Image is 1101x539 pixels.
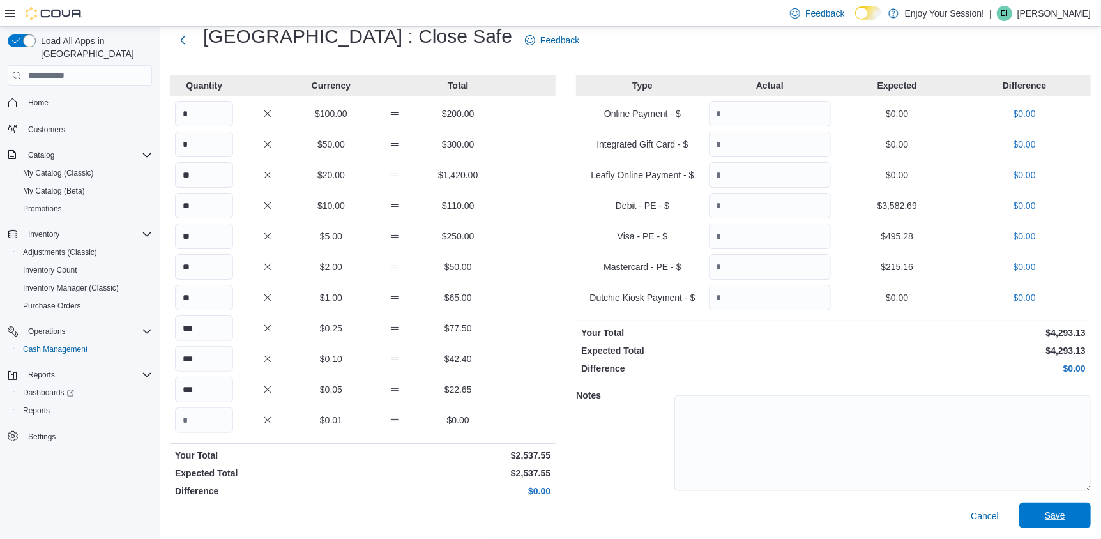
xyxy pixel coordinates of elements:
p: $65.00 [429,291,487,304]
a: Dashboards [18,385,79,400]
input: Quantity [709,254,831,280]
a: Inventory Count [18,262,82,278]
span: My Catalog (Beta) [18,183,152,199]
button: Inventory [23,227,65,242]
button: Cash Management [13,340,157,358]
p: [PERSON_NAME] [1017,6,1091,21]
input: Quantity [175,315,233,341]
span: Inventory Manager (Classic) [23,283,119,293]
button: Operations [3,323,157,340]
input: Quantity [175,377,233,402]
p: $0.00 [964,230,1086,243]
p: $5.00 [302,230,360,243]
span: Dashboards [23,388,74,398]
p: Debit - PE - $ [581,199,703,212]
a: Feedback [785,1,849,26]
p: $100.00 [302,107,360,120]
span: Purchase Orders [18,298,152,314]
p: $0.00 [836,138,958,151]
p: Visa - PE - $ [581,230,703,243]
input: Quantity [175,132,233,157]
button: Catalog [23,148,59,163]
span: Reports [18,403,152,418]
button: Promotions [13,200,157,218]
button: Customers [3,119,157,138]
button: Inventory Manager (Classic) [13,279,157,297]
span: Settings [28,432,56,442]
span: Cash Management [18,342,152,357]
p: Difference [964,79,1086,92]
p: Enjoy Your Session! [905,6,985,21]
button: Reports [23,367,60,383]
p: $4,293.13 [836,344,1086,357]
button: Reports [13,402,157,420]
a: Adjustments (Classic) [18,245,102,260]
p: $2,537.55 [365,449,550,462]
span: Catalog [28,150,54,160]
input: Quantity [175,101,233,126]
span: Operations [28,326,66,337]
span: Inventory Count [23,265,77,275]
button: Settings [3,427,157,446]
p: $4,293.13 [836,326,1086,339]
span: Catalog [23,148,152,163]
p: Mastercard - PE - $ [581,261,703,273]
p: $42.40 [429,353,487,365]
p: Your Total [581,326,831,339]
p: $300.00 [429,138,487,151]
p: Difference [581,362,831,375]
p: Leafly Online Payment - $ [581,169,703,181]
a: Feedback [520,27,584,53]
button: Home [3,93,157,112]
nav: Complex example [8,88,152,479]
span: My Catalog (Classic) [23,168,94,178]
p: $22.65 [429,383,487,396]
h5: Notes [576,383,672,408]
p: $1.00 [302,291,360,304]
a: Home [23,95,54,110]
p: $0.00 [964,169,1086,181]
p: Expected [836,79,958,92]
span: Adjustments (Classic) [23,247,97,257]
span: EI [1001,6,1008,21]
span: Inventory [23,227,152,242]
input: Quantity [175,285,233,310]
a: Customers [23,122,70,137]
button: Adjustments (Classic) [13,243,157,261]
p: Online Payment - $ [581,107,703,120]
p: $0.25 [302,322,360,335]
button: Operations [23,324,71,339]
p: $2,537.55 [365,467,550,480]
span: Operations [23,324,152,339]
button: Next [170,27,195,53]
p: Dutchie Kiosk Payment - $ [581,291,703,304]
p: $0.00 [836,107,958,120]
span: Home [23,95,152,110]
span: Inventory Manager (Classic) [18,280,152,296]
p: Expected Total [581,344,831,357]
a: Settings [23,429,61,444]
p: $50.00 [302,138,360,151]
span: Inventory Count [18,262,152,278]
span: Promotions [18,201,152,216]
a: My Catalog (Beta) [18,183,90,199]
p: $0.00 [964,138,1086,151]
button: My Catalog (Classic) [13,164,157,182]
p: $0.05 [302,383,360,396]
input: Quantity [709,101,831,126]
button: Reports [3,366,157,384]
span: Load All Apps in [GEOGRAPHIC_DATA] [36,34,152,60]
a: Promotions [18,201,67,216]
p: Expected Total [175,467,360,480]
p: Integrated Gift Card - $ [581,138,703,151]
input: Quantity [709,285,831,310]
p: $110.00 [429,199,487,212]
input: Quantity [175,224,233,249]
span: My Catalog (Beta) [23,186,85,196]
p: $10.00 [302,199,360,212]
p: $2.00 [302,261,360,273]
button: Catalog [3,146,157,164]
input: Quantity [709,193,831,218]
p: $0.00 [365,485,550,497]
